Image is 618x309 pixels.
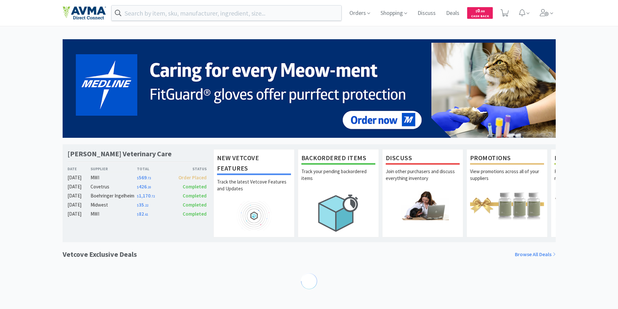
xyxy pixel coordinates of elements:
input: Search by item, sku, manufacturer, ingredient, size... [112,6,342,20]
a: [DATE]MWI$82.61Completed [67,210,207,218]
span: $ [137,176,139,180]
span: 569 [137,174,151,181]
span: 426 [137,184,151,190]
a: DiscussJoin other purchasers and discuss everything inventory [382,149,463,237]
span: $ [137,203,139,208]
span: . 00 [480,9,485,13]
span: Completed [183,193,207,199]
img: hero_feature_roadmap.png [217,201,291,231]
a: Deals [443,10,462,16]
a: [DATE]Midwest$35.22Completed [67,201,207,209]
img: hero_backorders.png [301,191,375,235]
span: $ [137,194,139,198]
span: Order Placed [178,174,207,181]
div: [DATE] [67,174,91,182]
span: Completed [183,202,207,208]
img: 5b85490d2c9a43ef9873369d65f5cc4c_481.png [63,39,556,138]
div: Status [172,166,207,172]
p: Track your pending backordered items [301,168,375,191]
span: $ [137,185,139,189]
span: $ [137,212,139,217]
h1: Vetcove Exclusive Deals [63,249,137,260]
span: Cash Back [471,15,489,19]
span: . 22 [144,203,148,208]
a: [DATE]Boehringer Ingelheim$1,170.72Completed [67,192,207,200]
a: New Vetcove FeaturesTrack the latest Vetcove Features and Updates [213,149,295,237]
a: Browse All Deals [515,250,556,259]
a: PromotionsView promotions across all of your suppliers [467,149,548,237]
h1: New Vetcove Features [217,153,291,175]
h1: Discuss [386,153,460,165]
div: MWI [91,174,137,182]
div: [DATE] [67,210,91,218]
span: 82 [137,211,148,217]
span: . 61 [144,212,148,217]
span: . 20 [147,185,151,189]
p: View promotions across all of your suppliers [470,168,544,191]
h1: [PERSON_NAME] Veterinary Care [67,149,172,159]
span: . 72 [151,194,155,198]
div: Date [67,166,91,172]
div: [DATE] [67,183,91,191]
div: [DATE] [67,192,91,200]
span: Completed [183,184,207,190]
p: Track the latest Vetcove Features and Updates [217,178,291,201]
span: Completed [183,211,207,217]
img: hero_discuss.png [386,191,460,220]
span: 1,170 [137,193,155,199]
span: . 73 [147,176,151,180]
h1: Backordered Items [301,153,375,165]
span: 0 [476,7,485,14]
span: 35 [137,202,148,208]
a: Backordered ItemsTrack your pending backordered items [298,149,379,237]
span: $ [476,9,477,13]
a: [DATE]MWI$569.73Order Placed [67,174,207,182]
a: $0.00Cash Back [467,4,493,22]
p: Join other purchasers and discuss everything inventory [386,168,460,191]
a: Discuss [415,10,438,16]
div: Boehringer Ingelheim [91,192,137,200]
h1: Promotions [470,153,544,165]
a: [DATE]Covetrus$426.20Completed [67,183,207,191]
div: Total [137,166,172,172]
div: Covetrus [91,183,137,191]
img: hero_promotions.png [470,191,544,220]
div: Midwest [91,201,137,209]
div: MWI [91,210,137,218]
div: [DATE] [67,201,91,209]
div: Supplier [91,166,137,172]
img: e4e33dab9f054f5782a47901c742baa9_102.png [63,6,106,20]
